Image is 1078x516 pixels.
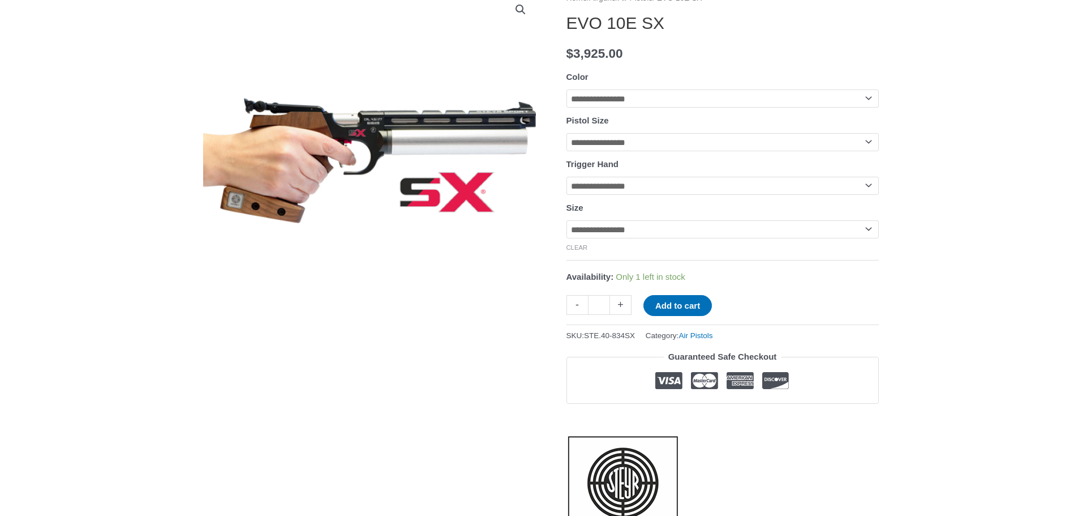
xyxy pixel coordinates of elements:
[566,412,879,426] iframe: Customer reviews powered by Trustpilot
[566,244,588,251] a: Clear options
[678,331,712,340] a: Air Pistols
[664,349,781,365] legend: Guaranteed Safe Checkout
[566,13,879,33] h1: EVO 10E SX
[566,46,574,61] span: $
[610,295,632,315] a: +
[566,72,589,82] label: Color
[646,329,713,343] span: Category:
[584,331,635,340] span: STE.40-834SX
[566,329,635,343] span: SKU:
[643,295,712,316] button: Add to cart
[566,46,623,61] bdi: 3,925.00
[566,116,609,125] label: Pistol Size
[566,203,583,212] label: Size
[566,295,588,315] a: -
[566,272,614,282] span: Availability:
[566,159,619,169] label: Trigger Hand
[588,295,610,315] input: Product quantity
[616,272,685,282] span: Only 1 left in stock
